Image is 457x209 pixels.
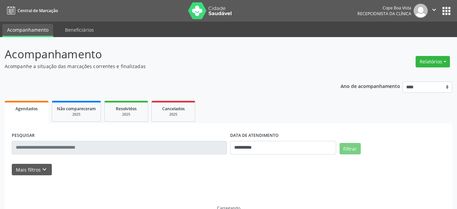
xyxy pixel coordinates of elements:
[12,164,52,176] button: Mais filtroskeyboard_arrow_down
[60,24,99,36] a: Beneficiários
[430,6,438,13] i: 
[5,46,318,63] p: Acompanhamento
[2,24,53,37] a: Acompanhamento
[341,82,400,90] p: Ano de acompanhamento
[12,130,35,141] label: PESQUISAR
[162,106,185,112] span: Cancelados
[230,130,279,141] label: DATA DE ATENDIMENTO
[109,112,143,117] div: 2025
[41,166,48,173] i: keyboard_arrow_down
[357,5,411,11] div: Cope Boa Vista
[57,106,96,112] span: Não compareceram
[357,11,411,17] span: Recepcionista da clínica
[57,112,96,117] div: 2025
[340,143,361,154] button: Filtrar
[17,8,58,13] span: Central de Marcação
[441,5,452,17] button: apps
[15,106,38,112] span: Agendados
[414,4,428,18] img: img
[156,112,190,117] div: 2025
[416,56,450,67] button: Relatórios
[116,106,137,112] span: Resolvidos
[5,5,58,16] a: Central de Marcação
[5,63,318,70] p: Acompanhe a situação das marcações correntes e finalizadas
[428,4,441,18] button: 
